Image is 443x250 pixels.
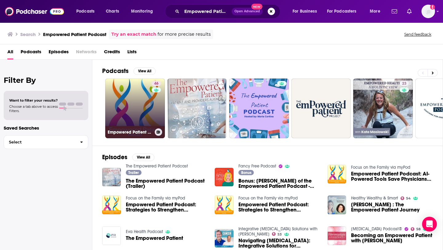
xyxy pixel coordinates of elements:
[293,7,317,16] span: For Business
[43,31,106,37] h3: Empowered Patient Podcast
[422,217,437,232] div: Open Intercom Messenger
[323,6,365,16] button: open menu
[111,31,156,38] a: Try an exact match
[76,7,94,16] span: Podcasts
[20,31,36,37] h3: Search
[4,76,88,85] h2: Filter By
[154,81,158,87] span: 46
[238,238,320,248] span: Navigating [MEDICAL_DATA]: Integrative Solutions for Empowered Patients
[7,47,13,59] a: All
[370,7,380,16] span: More
[108,130,152,135] h3: Empowered Patient Podcast
[328,165,346,183] img: Empowered Patient Podcast: AI-Powered Tools Save Physicians Time and Enhance Doctor-Patient Conve...
[389,6,400,17] a: Show notifications dropdown
[406,197,411,200] span: 54
[232,8,263,15] button: Open AdvancedNew
[421,5,435,18] span: Logged in as elliesachs09
[402,32,433,37] button: Send feedback
[4,135,88,149] button: Select
[405,6,414,17] a: Show notifications dropdown
[5,6,64,17] img: Podchaser - Follow, Share and Rate Podcasts
[105,79,165,138] a: 46Empowered Patient Podcast
[102,168,121,187] img: The Empowered Patient Podcast (Trailer)
[365,6,388,16] button: open menu
[272,232,282,236] a: 53
[215,196,233,214] img: Empowered Patient Podcast: Strategies to Strengthen Healthcare Cybersecurity and Mitigate the Imp...
[351,202,433,212] a: Madeleine Silva : The Empowered Patient Journey
[238,238,320,248] a: Navigating Cancer: Integrative Solutions for Empowered Patients
[215,229,233,248] img: Navigating Cancer: Integrative Solutions for Empowered Patients
[9,104,58,113] span: Choose a tab above to access filters.
[128,171,139,175] span: Trailer
[328,226,346,245] img: Becoming an Empowered Patient with Gisèle McDiarmid
[351,171,433,182] a: Empowered Patient Podcast: AI-Powered Tools Save Physicians Time and Enhance Doctor-Patient Conve...
[171,4,286,18] div: Search podcasts, credits, & more...
[102,67,129,75] h2: Podcasts
[21,47,41,59] a: Podcasts
[132,154,154,161] button: View All
[104,47,120,59] a: Credits
[421,5,435,18] img: User Profile
[351,196,398,201] a: Healthy Wealthy & Smart
[49,47,69,59] a: Episodes
[288,6,325,16] button: open menu
[238,196,298,201] a: Focus on the Family via myPod
[127,6,161,16] button: open menu
[76,47,97,59] span: Networks
[215,168,233,187] img: Bonus: Karen Jagoda of the Empowered Patient Podcast - What Doctors Wish Their Patients Knew | In...
[416,228,421,231] span: 58
[328,196,346,214] img: Madeleine Silva : The Empowered Patient Journey
[131,7,153,16] span: Monitoring
[351,233,433,243] a: Becoming an Empowered Patient with Gisèle McDiarmid
[9,98,58,103] span: Want to filter your results?
[4,125,88,131] p: Saved Searches
[351,165,410,170] a: Focus on the Family via myPod
[126,196,185,201] a: Focus on the Family via myPod
[102,196,121,214] img: Empowered Patient Podcast: Strategies to Strengthen Healthcare Cybersecurity and Mitigate the Imp...
[126,163,188,169] a: The Empowered Patient Podcast
[72,6,102,16] button: open menu
[327,7,357,16] span: For Podcasters
[238,226,317,237] a: Integrative Cancer Solutions with Dr. Karlfeldt
[251,4,262,10] span: New
[351,202,433,212] span: [PERSON_NAME] : The Empowered Patient Journey
[351,226,402,232] a: Fibromyalgia Podcast®
[102,226,121,245] img: The Empowered Patient
[102,153,154,161] a: EpisodesView All
[126,202,208,212] a: Empowered Patient Podcast: Strategies to Strengthen Healthcare Cybersecurity and Mitigate the Imp...
[102,67,156,75] a: PodcastsView All
[238,178,320,189] a: Bonus: Karen Jagoda of the Empowered Patient Podcast - What Doctors Wish Their Patients Knew | In...
[411,227,421,231] a: 58
[127,47,137,59] a: Lists
[238,178,320,189] span: Bonus: [PERSON_NAME] of the Empowered Patient Podcast - What Doctors Wish Their Patients Knew | I...
[353,79,413,138] a: 23
[238,202,320,212] a: Empowered Patient Podcast: Strategies to Strengthen Healthcare Cybersecurity and Mitigate the Imp...
[134,67,156,75] button: View All
[421,5,435,18] button: Show profile menu
[234,10,260,13] span: Open Advanced
[277,233,282,236] span: 53
[102,153,127,161] h2: Episodes
[400,81,409,86] a: 23
[106,7,119,16] span: Charts
[126,236,183,241] a: The Empowered Patient
[126,178,208,189] a: The Empowered Patient Podcast (Trailer)
[4,140,75,144] span: Select
[126,229,163,234] a: Eva Health Podcast
[430,5,435,10] svg: Add a profile image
